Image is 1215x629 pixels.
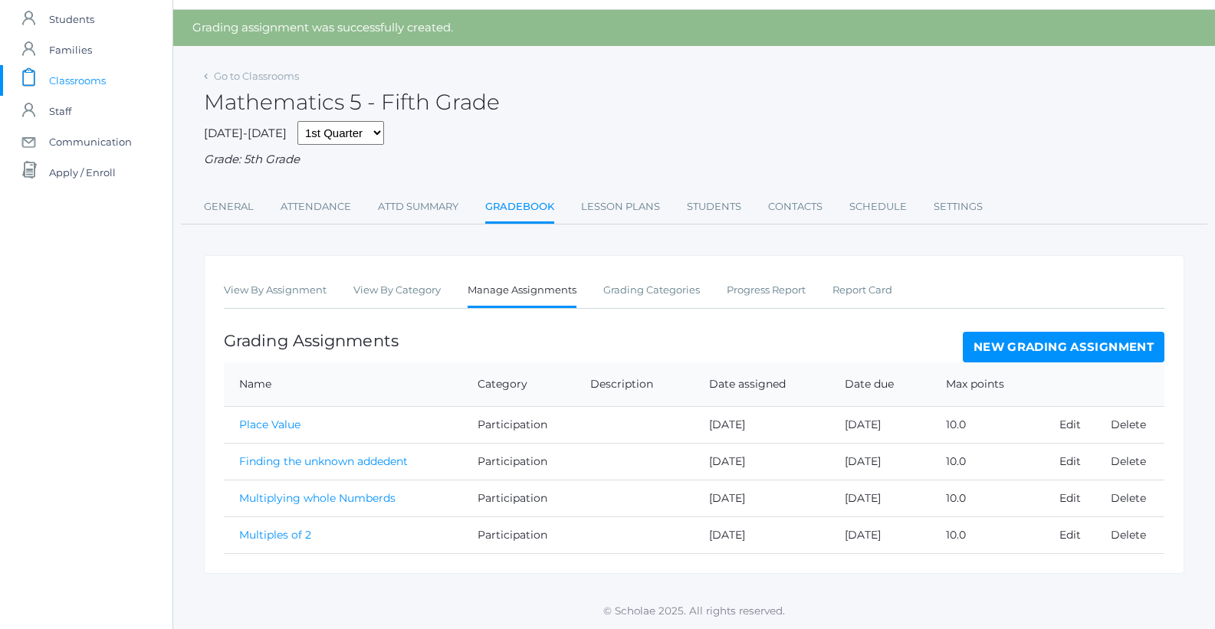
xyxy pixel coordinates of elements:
[687,192,741,222] a: Students
[49,157,116,188] span: Apply / Enroll
[49,96,71,126] span: Staff
[931,362,1043,407] th: Max points
[49,126,132,157] span: Communication
[1111,528,1146,542] a: Delete
[1059,418,1081,431] a: Edit
[934,192,983,222] a: Settings
[462,516,575,553] td: Participation
[575,362,694,407] th: Description
[173,603,1215,618] p: © Scholae 2025. All rights reserved.
[829,362,931,407] th: Date due
[931,406,1043,443] td: 10.0
[1111,418,1146,431] a: Delete
[462,480,575,516] td: Participation
[727,275,806,306] a: Progress Report
[485,192,554,224] a: Gradebook
[849,192,907,222] a: Schedule
[1111,491,1146,505] a: Delete
[353,275,441,306] a: View By Category
[49,34,92,65] span: Families
[239,454,408,468] a: Finding the unknown addedent
[1059,528,1081,542] a: Edit
[829,480,931,516] td: [DATE]
[694,443,830,480] td: [DATE]
[829,406,931,443] td: [DATE]
[694,362,830,407] th: Date assigned
[173,10,1215,46] div: Grading assignment was successfully created.
[462,443,575,480] td: Participation
[694,406,830,443] td: [DATE]
[963,332,1164,362] a: New Grading Assignment
[931,516,1043,553] td: 10.0
[1059,491,1081,505] a: Edit
[239,491,396,505] a: Multiplying whole Numberds
[468,275,576,308] a: Manage Assignments
[378,192,458,222] a: Attd Summary
[829,443,931,480] td: [DATE]
[829,516,931,553] td: [DATE]
[1111,454,1146,468] a: Delete
[204,90,500,114] h2: Mathematics 5 - Fifth Grade
[931,443,1043,480] td: 10.0
[832,275,892,306] a: Report Card
[239,418,300,431] a: Place Value
[224,275,327,306] a: View By Assignment
[214,70,299,82] a: Go to Classrooms
[694,516,830,553] td: [DATE]
[281,192,351,222] a: Attendance
[239,528,311,542] a: Multiples of 2
[224,332,399,349] h1: Grading Assignments
[224,362,462,407] th: Name
[1059,454,1081,468] a: Edit
[603,275,700,306] a: Grading Categories
[204,126,287,140] span: [DATE]-[DATE]
[49,65,106,96] span: Classrooms
[931,480,1043,516] td: 10.0
[204,151,1184,169] div: Grade: 5th Grade
[581,192,660,222] a: Lesson Plans
[204,192,254,222] a: General
[462,362,575,407] th: Category
[694,480,830,516] td: [DATE]
[49,4,94,34] span: Students
[768,192,823,222] a: Contacts
[462,406,575,443] td: Participation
